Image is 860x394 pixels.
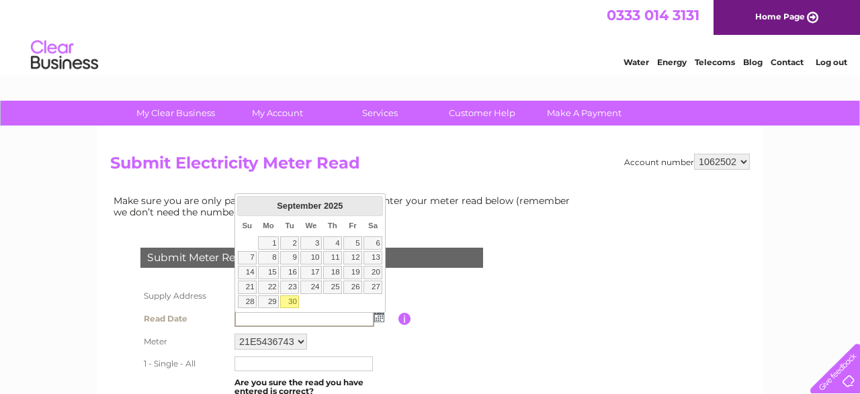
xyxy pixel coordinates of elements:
[258,236,279,250] a: 1
[114,7,748,65] div: Clear Business is a trading name of Verastar Limited (registered in [GEOGRAPHIC_DATA] No. 3667643...
[280,236,299,250] a: 2
[300,251,322,264] a: 10
[771,57,804,67] a: Contact
[623,57,649,67] a: Water
[323,281,342,294] a: 25
[349,221,357,230] span: Friday
[363,266,382,279] a: 20
[343,281,362,294] a: 26
[624,154,750,170] div: Account number
[263,221,274,230] span: Monday
[280,251,299,264] a: 9
[305,221,316,230] span: Wednesday
[328,221,337,230] span: Thursday
[363,251,382,264] a: 13
[695,57,735,67] a: Telecoms
[607,7,699,23] a: 0333 014 3131
[280,266,299,279] a: 16
[427,101,537,126] a: Customer Help
[368,221,378,230] span: Saturday
[300,266,322,279] a: 17
[743,57,763,67] a: Blog
[363,281,382,294] a: 27
[323,251,342,264] a: 11
[238,266,257,279] a: 14
[363,236,382,250] a: 6
[343,236,362,250] a: 5
[137,307,231,330] th: Read Date
[280,295,299,309] a: 30
[280,281,299,294] a: 23
[110,192,580,220] td: Make sure you are only paying for what you use. Simply enter your meter read below (remember we d...
[816,57,847,67] a: Log out
[374,311,384,322] img: ...
[137,353,231,375] th: 1 - Single - All
[529,101,640,126] a: Make A Payment
[137,330,231,353] th: Meter
[324,201,343,211] span: 2025
[258,295,279,309] a: 29
[300,281,322,294] a: 24
[239,198,255,213] a: Prev
[238,281,257,294] a: 21
[30,35,99,76] img: logo.png
[120,101,231,126] a: My Clear Business
[241,200,252,211] span: Prev
[238,295,257,309] a: 28
[398,313,411,325] input: Information
[110,154,750,179] h2: Submit Electricity Meter Read
[258,266,279,279] a: 15
[325,101,435,126] a: Services
[300,236,322,250] a: 3
[140,248,483,268] div: Submit Meter Read
[137,285,231,307] th: Supply Address
[258,281,279,294] a: 22
[242,221,252,230] span: Sunday
[222,101,333,126] a: My Account
[323,236,342,250] a: 4
[657,57,687,67] a: Energy
[258,251,279,264] a: 8
[343,251,362,264] a: 12
[343,266,362,279] a: 19
[238,251,257,264] a: 7
[285,221,294,230] span: Tuesday
[277,201,321,211] span: September
[323,266,342,279] a: 18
